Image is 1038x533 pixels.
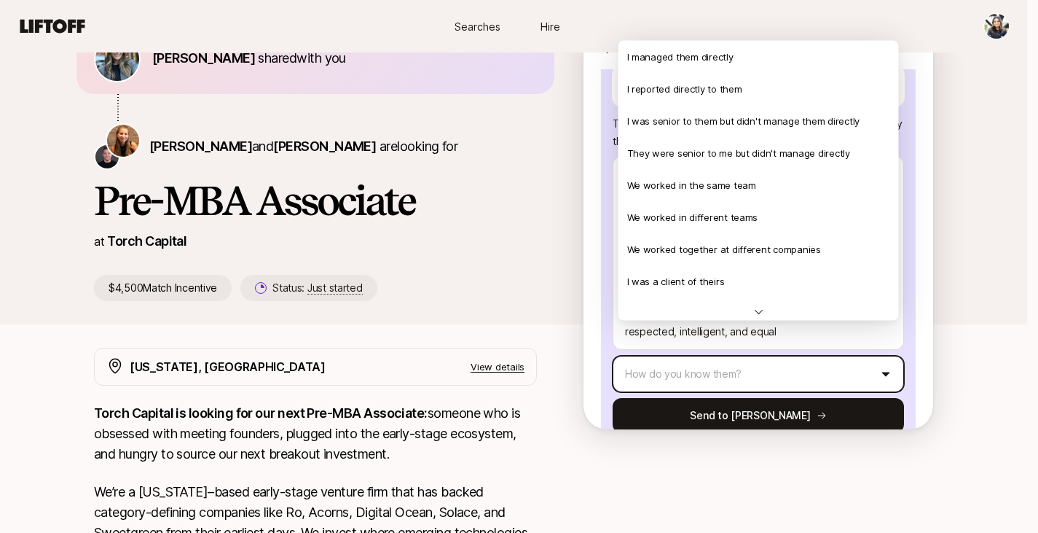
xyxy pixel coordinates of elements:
[627,242,821,257] p: We worked together at different companies
[627,50,734,64] p: I managed them directly
[627,178,756,192] p: We worked in the same team
[627,146,850,160] p: They were senior to me but didn't manage directly
[627,210,758,225] p: We worked in different teams
[627,274,725,289] p: I was a client of theirs
[627,114,860,128] p: I was senior to them but didn't manage them directly
[627,82,742,96] p: I reported directly to them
